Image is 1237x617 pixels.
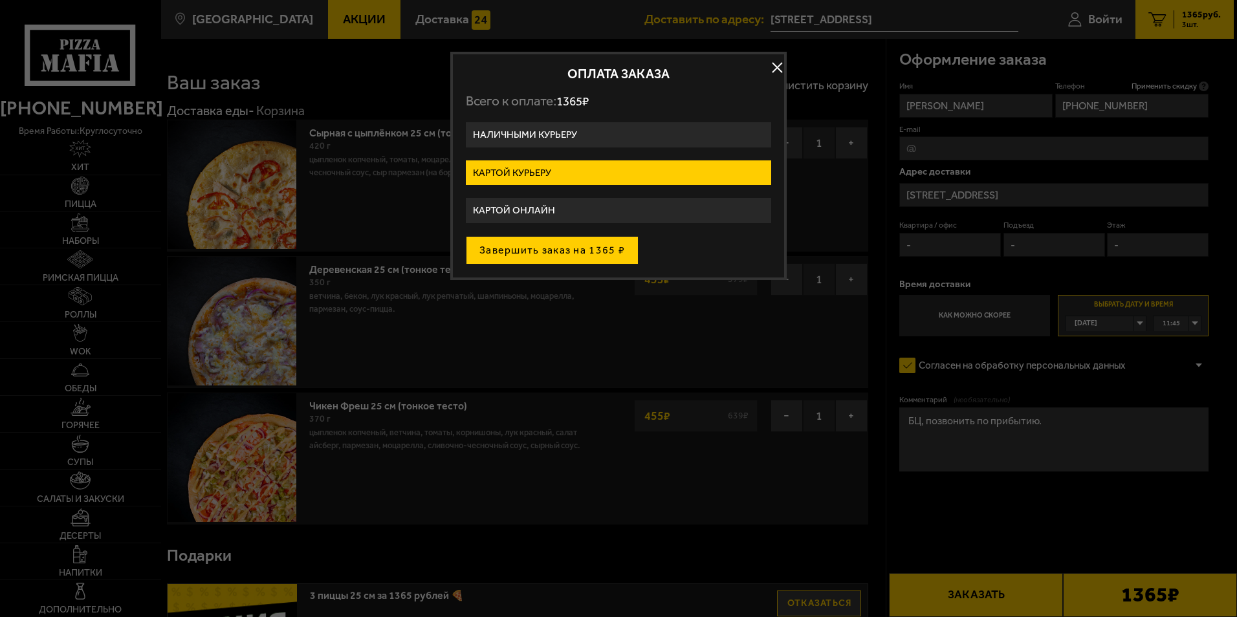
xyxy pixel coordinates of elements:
span: 1365 ₽ [556,94,589,109]
button: Завершить заказ на 1365 ₽ [466,236,639,265]
label: Картой онлайн [466,198,771,223]
p: Всего к оплате: [466,93,771,109]
h2: Оплата заказа [466,67,771,80]
label: Картой курьеру [466,160,771,186]
label: Наличными курьеру [466,122,771,147]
